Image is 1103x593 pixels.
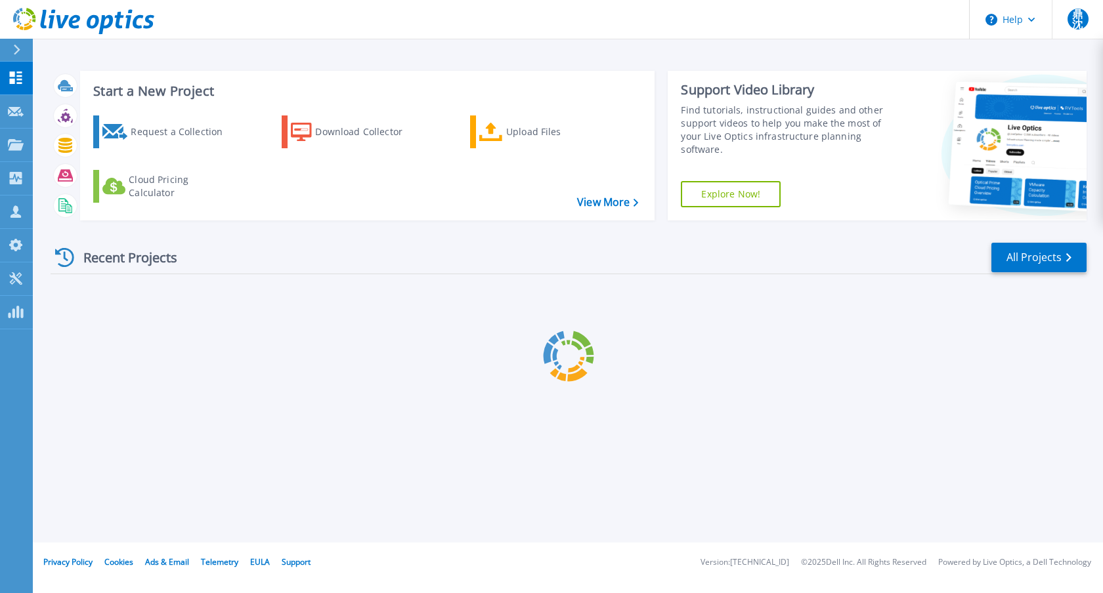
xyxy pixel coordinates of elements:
li: © 2025 Dell Inc. All Rights Reserved [801,558,926,567]
div: Cloud Pricing Calculator [129,173,234,199]
a: Cloud Pricing Calculator [93,170,240,203]
div: Upload Files [506,119,611,145]
a: Request a Collection [93,115,240,148]
li: Powered by Live Optics, a Dell Technology [938,558,1091,567]
div: Download Collector [315,119,420,145]
a: Privacy Policy [43,556,93,567]
a: Download Collector [282,115,428,148]
div: Find tutorials, instructional guides and other support videos to help you make the most of your L... [681,104,892,156]
div: Recent Projects [51,241,195,274]
a: Explore Now! [681,181,781,207]
div: Support Video Library [681,81,892,98]
a: View More [577,196,638,209]
span: 鼎沈 [1068,9,1089,30]
li: Version: [TECHNICAL_ID] [701,558,789,567]
a: Upload Files [470,115,616,148]
div: Request a Collection [131,119,236,145]
a: Ads & Email [145,556,189,567]
a: Cookies [104,556,133,567]
a: EULA [250,556,270,567]
a: Telemetry [201,556,238,567]
a: Support [282,556,311,567]
h3: Start a New Project [93,84,638,98]
a: All Projects [991,243,1087,272]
